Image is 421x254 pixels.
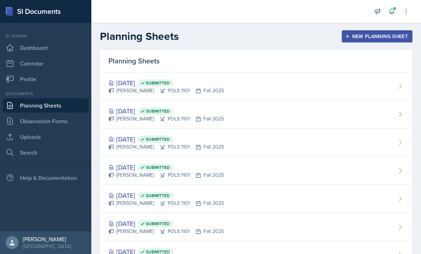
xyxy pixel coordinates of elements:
div: [PERSON_NAME] [23,235,71,243]
div: [PERSON_NAME] POLS 1101 Fall 2025 [108,228,224,235]
h2: Planning Sheets [100,30,179,43]
div: [PERSON_NAME] POLS 1101 Fall 2025 [108,115,224,123]
a: [DATE] Submitted [PERSON_NAME]POLS 1101Fall 2025 [100,129,412,157]
div: New Planning Sheet [346,33,408,39]
a: [DATE] Submitted [PERSON_NAME]POLS 1101Fall 2025 [100,185,412,213]
div: [DATE] [108,191,224,200]
span: Submitted [146,221,170,227]
button: New Planning Sheet [342,30,412,42]
div: [GEOGRAPHIC_DATA] [23,243,71,250]
a: Planning Sheets [3,98,88,113]
div: Documents [3,90,88,97]
div: [PERSON_NAME] POLS 1101 Fall 2025 [108,87,224,94]
a: Profile [3,72,88,86]
div: [PERSON_NAME] POLS 1101 Fall 2025 [108,171,224,179]
a: Uploads [3,130,88,144]
a: [DATE] Submitted [PERSON_NAME]POLS 1101Fall 2025 [100,213,412,241]
a: Search [3,145,88,160]
a: Dashboard [3,41,88,55]
div: [PERSON_NAME] POLS 1101 Fall 2025 [108,199,224,207]
div: [DATE] [108,78,224,88]
a: [DATE] Submitted [PERSON_NAME]POLS 1101Fall 2025 [100,157,412,185]
div: [DATE] [108,219,224,228]
div: [DATE] [108,162,224,172]
a: [DATE] Submitted [PERSON_NAME]POLS 1101Fall 2025 [100,72,412,100]
div: [PERSON_NAME] POLS 1101 Fall 2025 [108,143,224,151]
div: [DATE] [108,134,224,144]
div: Help & Documentation [3,171,88,185]
a: Observation Forms [3,114,88,128]
div: Planning Sheets [100,50,412,72]
a: Calendar [3,56,88,71]
div: Si leader [3,33,88,39]
span: Submitted [146,136,170,142]
span: Submitted [146,80,170,86]
div: [DATE] [108,106,224,116]
span: Submitted [146,165,170,170]
a: [DATE] Submitted [PERSON_NAME]POLS 1101Fall 2025 [100,100,412,129]
span: Submitted [146,108,170,114]
span: Submitted [146,193,170,198]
